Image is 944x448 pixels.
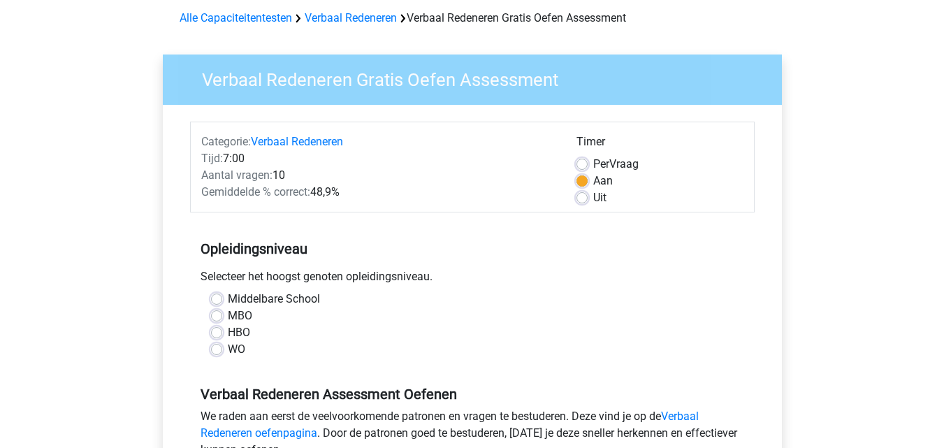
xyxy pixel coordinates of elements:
label: Middelbare School [228,291,320,308]
div: Selecteer het hoogst genoten opleidingsniveau. [190,268,755,291]
a: Verbaal Redeneren [305,11,397,24]
a: Verbaal Redeneren [251,135,343,148]
span: Categorie: [201,135,251,148]
span: Aantal vragen: [201,168,273,182]
div: Timer [576,133,743,156]
div: 10 [191,167,566,184]
label: WO [228,341,245,358]
span: Gemiddelde % correct: [201,185,310,198]
label: MBO [228,308,252,324]
h5: Opleidingsniveau [201,235,744,263]
div: 7:00 [191,150,566,167]
label: Uit [593,189,607,206]
span: Per [593,157,609,171]
div: Verbaal Redeneren Gratis Oefen Assessment [174,10,771,27]
label: HBO [228,324,250,341]
div: 48,9% [191,184,566,201]
label: Vraag [593,156,639,173]
label: Aan [593,173,613,189]
h3: Verbaal Redeneren Gratis Oefen Assessment [185,64,771,91]
a: Alle Capaciteitentesten [180,11,292,24]
h5: Verbaal Redeneren Assessment Oefenen [201,386,744,403]
span: Tijd: [201,152,223,165]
